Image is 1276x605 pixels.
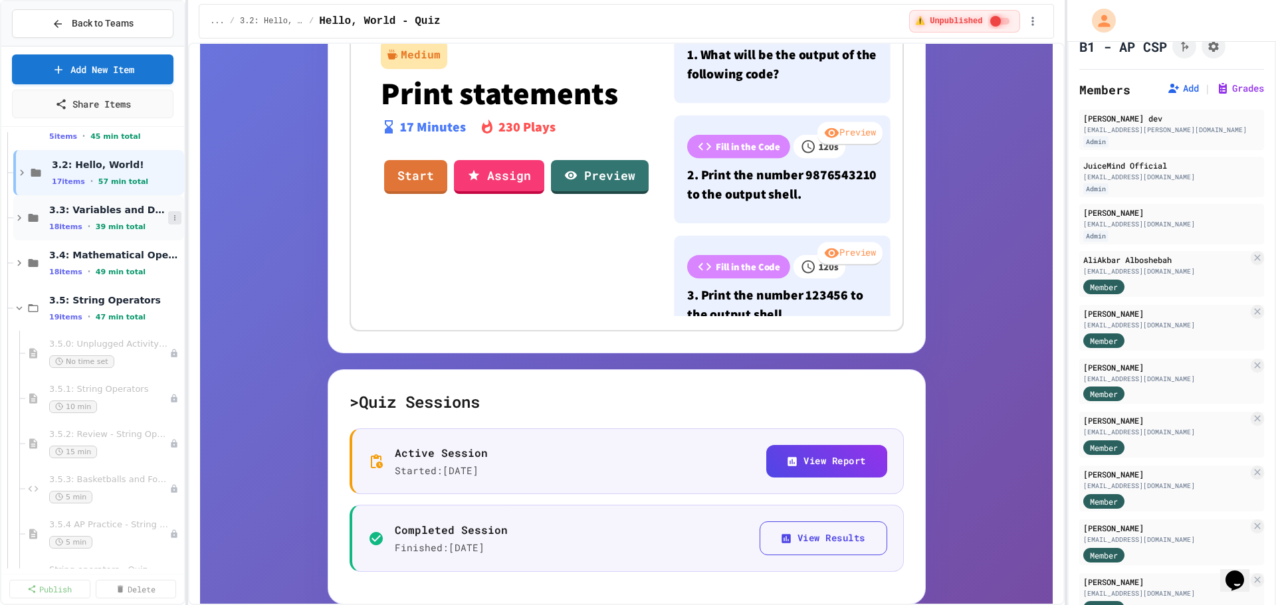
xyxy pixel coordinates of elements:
[909,10,1021,33] div: ⚠️ Students cannot see this content! Click the toggle to publish it and make it visible to your c...
[88,311,90,322] span: •
[1090,442,1118,454] span: Member
[817,242,883,266] div: Preview
[49,519,169,531] span: 3.5.4 AP Practice - String Manipulation
[401,46,441,62] div: Medium
[49,564,169,576] span: String operators - Quiz
[169,394,179,403] div: Unpublished
[169,439,179,448] div: Unpublished
[1083,320,1248,330] div: [EMAIL_ADDRESS][DOMAIN_NAME]
[687,165,877,204] p: 2. Print the number 9876543210 to the output shell.
[96,222,146,231] span: 39 min total
[96,313,146,321] span: 47 min total
[716,259,780,274] p: Fill in the Code
[1083,588,1248,598] div: [EMAIL_ADDRESS][DOMAIN_NAME]
[210,16,225,27] span: ...
[1079,37,1167,56] h1: B1 - AP CSP
[551,160,649,194] a: Preview
[169,349,179,358] div: Unpublished
[1083,172,1260,182] div: [EMAIL_ADDRESS][DOMAIN_NAME]
[687,44,877,84] p: 1. What will be the output of the following code?
[1220,552,1263,592] iframe: chat widget
[1204,80,1211,96] span: |
[1083,136,1109,147] div: Admin
[1083,481,1248,491] div: [EMAIL_ADDRESS][DOMAIN_NAME]
[169,529,179,539] div: Unpublished
[49,222,82,231] span: 18 items
[49,474,169,485] span: 3.5.3: Basketballs and Footballs
[1083,576,1248,588] div: [PERSON_NAME]
[90,176,93,187] span: •
[1079,80,1130,99] h2: Members
[49,446,97,458] span: 15 min
[12,54,173,84] a: Add New Item
[96,268,146,276] span: 49 min total
[96,580,177,598] a: Delete
[52,177,85,186] span: 17 items
[1083,468,1248,480] div: [PERSON_NAME]
[760,521,887,555] button: View Results
[1083,207,1260,218] div: [PERSON_NAME]
[1083,414,1248,426] div: [PERSON_NAME]
[1083,266,1248,276] div: [EMAIL_ADDRESS][DOMAIN_NAME]
[1202,35,1225,58] button: Assignment Settings
[350,391,904,412] h5: > Quiz Sessions
[498,117,556,137] p: 230 Plays
[1083,307,1248,319] div: [PERSON_NAME]
[1216,82,1264,95] button: Grades
[90,132,140,141] span: 45 min total
[1078,5,1119,36] div: My Account
[52,159,181,171] span: 3.2: Hello, World!
[1083,535,1248,545] div: [EMAIL_ADDRESS][DOMAIN_NAME]
[49,355,114,368] span: No time set
[381,76,649,110] p: Print statements
[88,266,90,277] span: •
[230,16,235,27] span: /
[819,259,838,274] p: 120 s
[49,294,181,306] span: 3.5: String Operators
[72,17,134,31] span: Back to Teams
[1083,522,1248,534] div: [PERSON_NAME]
[49,400,97,413] span: 10 min
[49,249,181,261] span: 3.4: Mathematical Operators
[400,117,466,137] p: 17 Minutes
[9,580,90,598] a: Publish
[49,429,169,440] span: 3.5.2: Review - String Operators
[819,139,838,153] p: 120 s
[168,211,181,224] button: More options
[49,536,92,549] span: 5 min
[12,90,173,118] a: Share Items
[88,221,90,232] span: •
[1083,427,1248,437] div: [EMAIL_ADDRESS][DOMAIN_NAME]
[1090,335,1118,347] span: Member
[716,139,780,153] p: Fill in the Code
[49,204,168,216] span: 3.3: Variables and Data Types
[309,16,314,27] span: /
[395,522,508,538] p: Completed Session
[1167,82,1199,95] button: Add
[1172,35,1196,58] button: Click to see fork details
[1083,112,1260,124] div: [PERSON_NAME] dev
[395,541,508,555] p: Finished: [DATE]
[1083,361,1248,373] div: [PERSON_NAME]
[1083,219,1260,229] div: [EMAIL_ADDRESS][DOMAIN_NAME]
[319,13,440,29] span: Hello, World - Quiz
[1090,549,1118,561] span: Member
[687,285,877,324] p: 3. Print the number 123456 to the output shell.
[1090,495,1118,507] span: Member
[12,9,173,38] button: Back to Teams
[1083,254,1248,266] div: AliAkbar Alboshebah
[1083,230,1109,242] div: Admin
[49,132,77,141] span: 5 items
[82,131,85,141] span: •
[240,16,304,27] span: 3.2: Hello, World!
[1083,125,1260,135] div: [EMAIL_ADDRESS][PERSON_NAME][DOMAIN_NAME]
[49,491,92,503] span: 5 min
[49,384,169,395] span: 3.5.1: String Operators
[169,484,179,493] div: Unpublished
[1083,374,1248,384] div: [EMAIL_ADDRESS][DOMAIN_NAME]
[1090,388,1118,400] span: Member
[49,339,169,350] span: 3.5.0: Unplugged Activity - String Operators
[384,160,447,194] a: Start
[1083,183,1109,195] div: Admin
[395,464,488,478] p: Started: [DATE]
